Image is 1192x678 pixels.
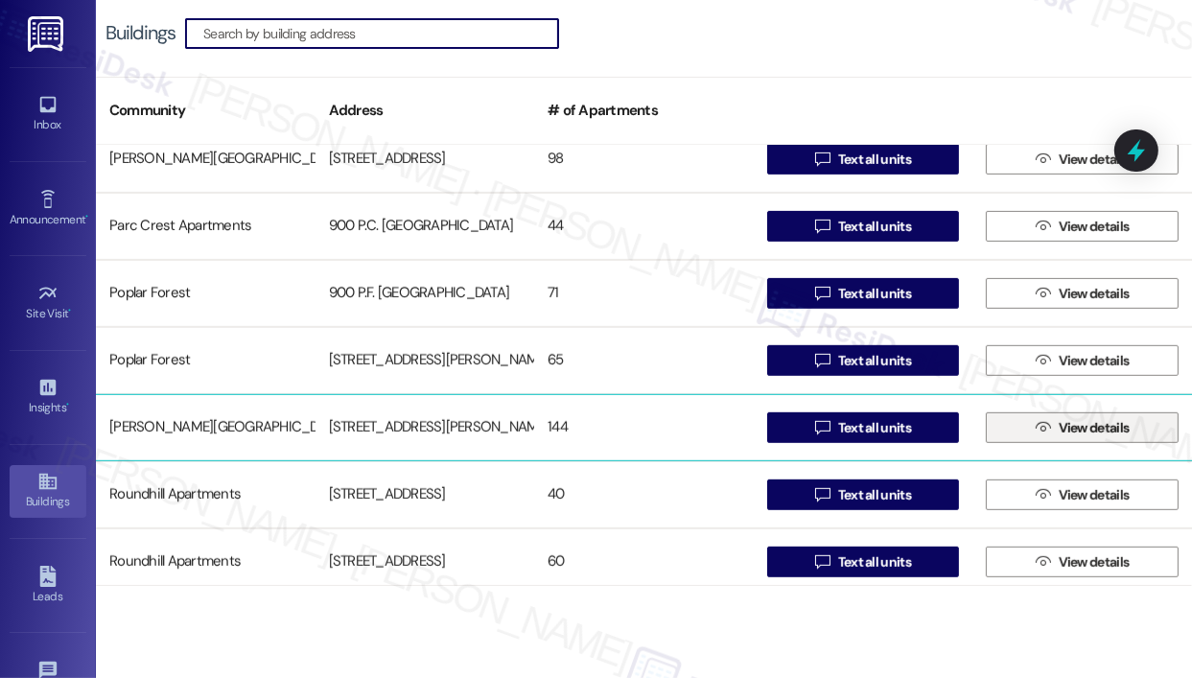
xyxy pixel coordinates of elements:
[1059,418,1130,438] span: View details
[534,140,754,178] div: 98
[838,418,911,438] span: Text all units
[767,412,960,443] button: Text all units
[316,409,535,447] div: [STREET_ADDRESS][PERSON_NAME]
[767,345,960,376] button: Text all units
[767,211,960,242] button: Text all units
[534,476,754,514] div: 40
[28,16,67,52] img: ResiDesk Logo
[767,547,960,577] button: Text all units
[96,87,316,134] div: Community
[10,560,86,612] a: Leads
[1036,219,1050,234] i: 
[1059,351,1130,371] span: View details
[986,412,1179,443] button: View details
[1059,150,1130,170] span: View details
[10,88,86,140] a: Inbox
[815,554,830,570] i: 
[838,217,911,237] span: Text all units
[986,278,1179,309] button: View details
[1036,420,1050,435] i: 
[1036,286,1050,301] i: 
[986,547,1179,577] button: View details
[838,351,911,371] span: Text all units
[534,87,754,134] div: # of Apartments
[815,487,830,503] i: 
[1036,152,1050,167] i: 
[838,552,911,573] span: Text all units
[1036,554,1050,570] i: 
[1059,552,1130,573] span: View details
[96,476,316,514] div: Roundhill Apartments
[96,140,316,178] div: [PERSON_NAME][GEOGRAPHIC_DATA] Apartments
[316,87,535,134] div: Address
[815,353,830,368] i: 
[69,304,72,317] span: •
[986,144,1179,175] button: View details
[986,211,1179,242] button: View details
[1036,487,1050,503] i: 
[838,485,911,505] span: Text all units
[534,543,754,581] div: 60
[96,274,316,313] div: Poplar Forest
[105,23,175,43] div: Buildings
[316,274,535,313] div: 900 P.F. [GEOGRAPHIC_DATA]
[838,284,911,304] span: Text all units
[96,341,316,380] div: Poplar Forest
[815,219,830,234] i: 
[1059,284,1130,304] span: View details
[815,152,830,167] i: 
[767,278,960,309] button: Text all units
[10,277,86,329] a: Site Visit •
[767,144,960,175] button: Text all units
[66,398,69,411] span: •
[986,479,1179,510] button: View details
[10,371,86,423] a: Insights •
[1059,217,1130,237] span: View details
[1036,353,1050,368] i: 
[838,150,911,170] span: Text all units
[767,479,960,510] button: Text all units
[986,345,1179,376] button: View details
[316,140,535,178] div: [STREET_ADDRESS]
[815,420,830,435] i: 
[534,409,754,447] div: 144
[316,341,535,380] div: [STREET_ADDRESS][PERSON_NAME]
[534,274,754,313] div: 71
[815,286,830,301] i: 
[534,207,754,245] div: 44
[85,210,88,223] span: •
[10,465,86,517] a: Buildings
[534,341,754,380] div: 65
[1059,485,1130,505] span: View details
[316,543,535,581] div: [STREET_ADDRESS]
[316,207,535,245] div: 900 P.C. [GEOGRAPHIC_DATA]
[96,543,316,581] div: Roundhill Apartments
[316,476,535,514] div: [STREET_ADDRESS]
[203,20,558,47] input: Search by building address
[96,207,316,245] div: Parc Crest Apartments
[96,409,316,447] div: [PERSON_NAME][GEOGRAPHIC_DATA]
